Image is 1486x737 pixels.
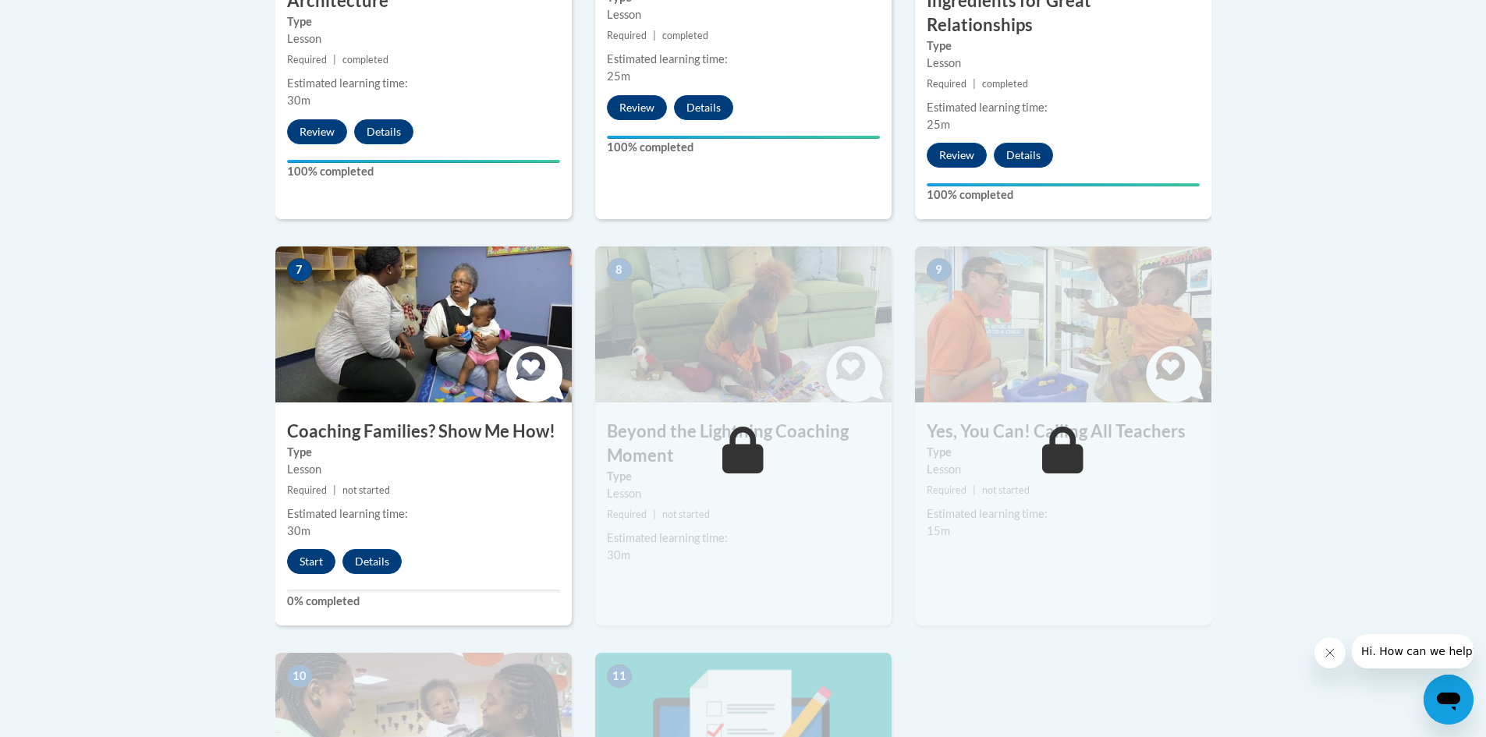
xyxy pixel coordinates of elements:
label: 100% completed [607,139,880,156]
span: 30m [287,94,310,107]
h3: Beyond the Lightning Coaching Moment [595,420,892,468]
div: Lesson [607,485,880,502]
span: | [973,78,976,90]
span: 8 [607,258,632,282]
div: Lesson [287,30,560,48]
span: 10 [287,664,312,688]
span: Required [287,54,327,66]
div: Estimated learning time: [927,505,1200,523]
span: 30m [607,548,630,562]
span: 11 [607,664,632,688]
iframe: Button to launch messaging window [1424,675,1474,725]
label: Type [287,444,560,461]
span: completed [982,78,1028,90]
div: Estimated learning time: [607,51,880,68]
span: not started [662,508,710,520]
span: | [333,484,336,496]
h3: Yes, You Can! Calling All Teachers [915,420,1211,444]
label: Type [927,444,1200,461]
label: Type [607,468,880,485]
div: Estimated learning time: [287,505,560,523]
span: completed [662,30,708,41]
span: | [973,484,976,496]
button: Details [994,143,1053,168]
button: Review [287,119,347,144]
label: Type [287,13,560,30]
span: 25m [607,69,630,83]
span: Required [927,78,966,90]
label: 0% completed [287,593,560,610]
span: Required [927,484,966,496]
button: Review [607,95,667,120]
div: Estimated learning time: [607,530,880,547]
div: Lesson [927,461,1200,478]
div: Lesson [607,6,880,23]
iframe: Close message [1314,637,1346,668]
span: Hi. How can we help? [9,11,126,23]
span: | [653,508,656,520]
span: Required [287,484,327,496]
span: not started [982,484,1030,496]
button: Details [674,95,733,120]
span: 30m [287,524,310,537]
div: Estimated learning time: [927,99,1200,116]
div: Your progress [287,160,560,163]
span: 25m [927,118,950,131]
button: Start [287,549,335,574]
span: 7 [287,258,312,282]
span: completed [342,54,388,66]
span: 9 [927,258,952,282]
span: | [333,54,336,66]
label: Type [927,37,1200,55]
div: Your progress [927,183,1200,186]
span: 15m [927,524,950,537]
label: 100% completed [927,186,1200,204]
button: Review [927,143,987,168]
span: | [653,30,656,41]
img: Course Image [275,246,572,402]
div: Your progress [607,136,880,139]
span: Required [607,30,647,41]
button: Details [342,549,402,574]
span: Required [607,508,647,520]
div: Lesson [927,55,1200,72]
div: Estimated learning time: [287,75,560,92]
img: Course Image [595,246,892,402]
label: 100% completed [287,163,560,180]
h3: Coaching Families? Show Me How! [275,420,572,444]
img: Course Image [915,246,1211,402]
button: Details [354,119,413,144]
span: not started [342,484,390,496]
iframe: Message from company [1352,634,1474,668]
div: Lesson [287,461,560,478]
